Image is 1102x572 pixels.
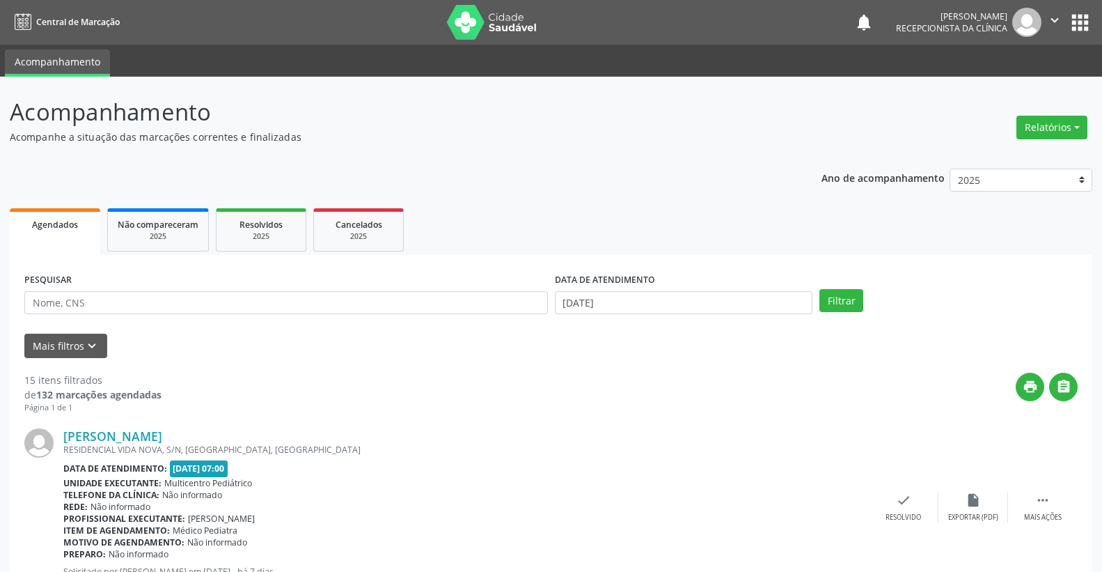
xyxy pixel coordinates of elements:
[63,501,88,513] b: Rede:
[1012,8,1041,37] img: img
[10,130,768,144] p: Acompanhe a situação das marcações correntes e finalizadas
[118,219,198,231] span: Não compareceram
[885,513,921,523] div: Resolvido
[555,291,813,315] input: Selecione um intervalo
[324,231,393,242] div: 2025
[1047,13,1062,28] i: 
[24,291,548,315] input: Nome, CNS
[63,477,162,489] b: Unidade executante:
[226,231,296,242] div: 2025
[10,95,768,130] p: Acompanhamento
[239,219,283,231] span: Resolvidos
[1024,513,1062,523] div: Mais ações
[24,402,162,414] div: Página 1 de 1
[84,339,100,354] i: keyboard_arrow_down
[336,219,382,231] span: Cancelados
[896,22,1007,34] span: Recepcionista da clínica
[188,513,255,525] span: [PERSON_NAME]
[90,501,150,513] span: Não informado
[63,444,869,456] div: RESIDENCIAL VIDA NOVA, S/N, [GEOGRAPHIC_DATA], [GEOGRAPHIC_DATA]
[36,388,162,401] strong: 132 marcações agendadas
[966,493,981,508] i: insert_drive_file
[24,387,162,402] div: de
[5,49,110,77] a: Acompanhamento
[819,289,863,313] button: Filtrar
[1049,373,1078,401] button: 
[109,548,168,560] span: Não informado
[1016,116,1087,139] button: Relatórios
[32,219,78,231] span: Agendados
[63,513,185,525] b: Profissional executante:
[24,428,54,458] img: img
[24,373,162,387] div: 15 itens filtrados
[1068,10,1092,35] button: apps
[63,428,162,444] a: [PERSON_NAME]
[948,513,998,523] div: Exportar (PDF)
[187,536,247,548] span: Não informado
[164,477,252,489] span: Multicentro Pediátrico
[63,463,167,474] b: Data de atendimento:
[1035,493,1050,508] i: 
[36,16,120,28] span: Central de Marcação
[173,525,237,536] span: Médico Pediatra
[24,334,107,358] button: Mais filtroskeyboard_arrow_down
[1056,379,1071,394] i: 
[10,10,120,33] a: Central de Marcação
[896,10,1007,22] div: [PERSON_NAME]
[24,270,72,291] label: PESQUISAR
[63,525,170,536] b: Item de agendamento:
[1016,373,1044,401] button: print
[555,270,655,291] label: DATA DE ATENDIMENTO
[170,461,228,477] span: [DATE] 07:00
[118,231,198,242] div: 2025
[63,489,159,501] b: Telefone da clínica:
[821,169,945,186] p: Ano de acompanhamento
[63,548,106,560] b: Preparo:
[1041,8,1068,37] button: 
[63,536,184,548] b: Motivo de agendamento:
[162,489,222,501] span: Não informado
[896,493,911,508] i: check
[1023,379,1038,394] i: print
[854,13,874,32] button: notifications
